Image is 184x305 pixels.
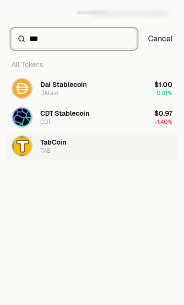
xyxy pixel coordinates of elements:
[154,80,172,89] div: $1.00
[6,74,178,103] button: DAI.axl LogoDai StablecoinDAI.axl$1.00+0.01%
[148,34,172,44] button: Cancel
[40,109,89,118] div: CDT Stablecoin
[12,136,32,156] img: TAB Logo
[40,89,58,97] div: DAI.axl
[12,108,32,127] img: CDT Logo
[12,79,32,98] img: DAI.axl Logo
[155,118,172,126] span: -1.40%
[154,109,172,118] div: $0.97
[40,118,51,126] div: CDT
[6,132,178,160] button: TAB LogoTabCoinTAB
[153,89,172,97] span: + 0.01%
[6,103,178,132] button: CDT LogoCDT StablecoinCDT$0.97-1.40%
[40,80,87,89] div: Dai Stablecoin
[40,147,51,155] div: TAB
[6,55,178,74] div: All Tokens
[40,137,66,147] div: TabCoin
